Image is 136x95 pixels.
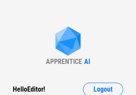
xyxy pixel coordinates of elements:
[93,86,113,93] span: Logout
[46,58,82,66] div: APPRENTICE
[84,58,90,66] div: AI
[51,26,85,58] img: Apprentice AI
